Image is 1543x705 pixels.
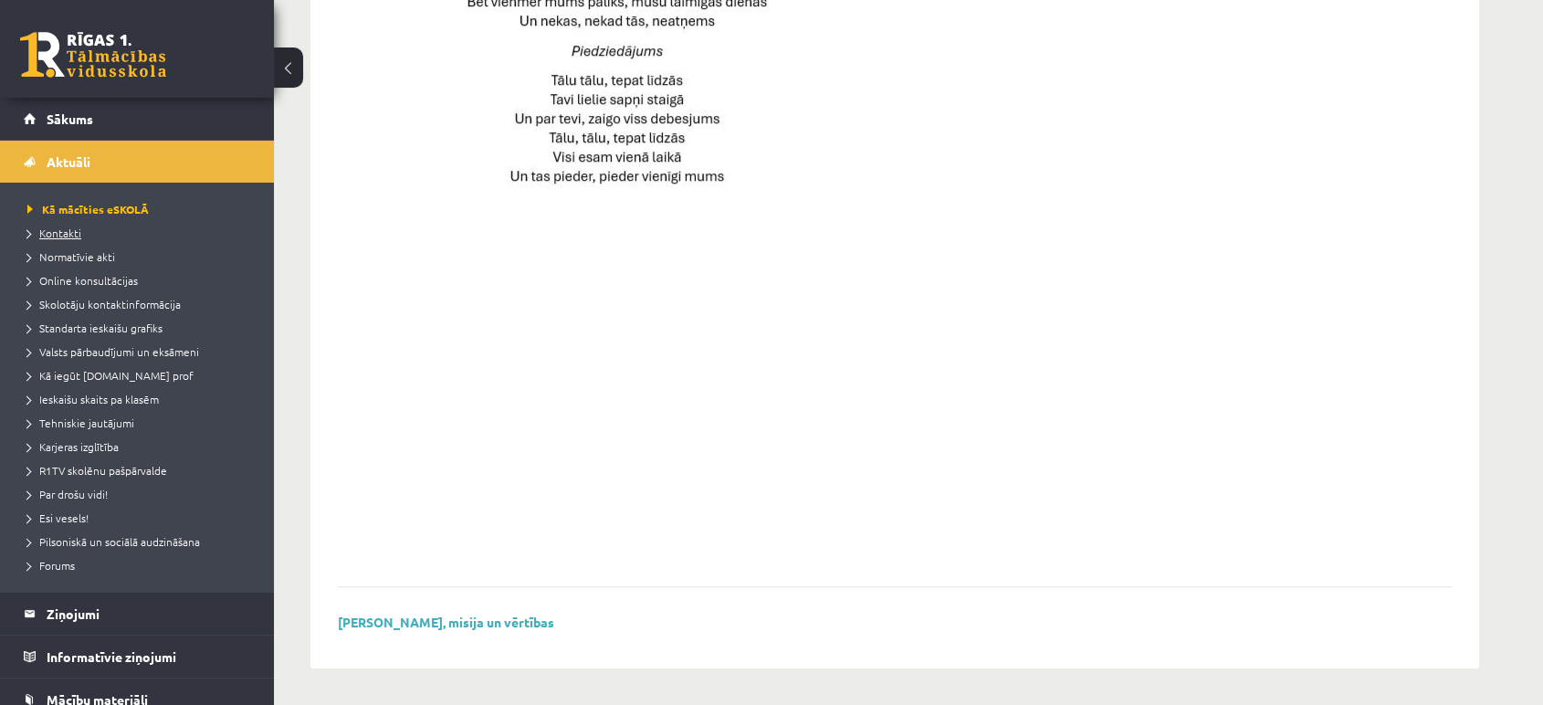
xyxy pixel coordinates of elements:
span: Karjeras izglītība [27,439,119,454]
a: Skolotāju kontaktinformācija [27,296,256,312]
a: Online konsultācijas [27,272,256,289]
a: Valsts pārbaudījumi un eksāmeni [27,343,256,360]
span: Skolotāju kontaktinformācija [27,297,181,311]
a: Sākums [24,98,251,140]
a: Par drošu vidi! [27,486,256,502]
span: Esi vesels! [27,510,89,525]
a: Karjeras izglītība [27,438,256,455]
span: Kā mācīties eSKOLĀ [27,202,149,216]
a: Aktuāli [24,141,251,183]
a: Kā iegūt [DOMAIN_NAME] prof [27,367,256,384]
span: Aktuāli [47,153,90,170]
a: Esi vesels! [27,510,256,526]
a: R1TV skolēnu pašpārvalde [27,462,256,479]
span: Valsts pārbaudījumi un eksāmeni [27,344,199,359]
a: Kontakti [27,225,256,241]
a: Ieskaišu skaits pa klasēm [27,391,256,407]
a: Informatīvie ziņojumi [24,636,251,678]
a: Rīgas 1. Tālmācības vidusskola [20,32,166,78]
a: Forums [27,557,256,573]
legend: Ziņojumi [47,593,251,635]
a: Ziņojumi [24,593,251,635]
span: Ieskaišu skaits pa klasēm [27,392,159,406]
legend: Informatīvie ziņojumi [47,636,251,678]
a: [PERSON_NAME], misija un vērtības [338,614,554,630]
span: Online konsultācijas [27,273,138,288]
span: Kontakti [27,226,81,240]
span: Kā iegūt [DOMAIN_NAME] prof [27,368,194,383]
span: R1TV skolēnu pašpārvalde [27,463,167,478]
a: Standarta ieskaišu grafiks [27,320,256,336]
a: Pilsoniskā un sociālā audzināšana [27,533,256,550]
span: Normatīvie akti [27,249,115,264]
span: Par drošu vidi! [27,487,108,501]
a: Normatīvie akti [27,248,256,265]
a: Tehniskie jautājumi [27,415,256,431]
span: Tehniskie jautājumi [27,416,134,430]
a: Kā mācīties eSKOLĀ [27,201,256,217]
span: Pilsoniskā un sociālā audzināšana [27,534,200,549]
span: Forums [27,558,75,573]
span: Sākums [47,110,93,127]
span: Standarta ieskaišu grafiks [27,321,163,335]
